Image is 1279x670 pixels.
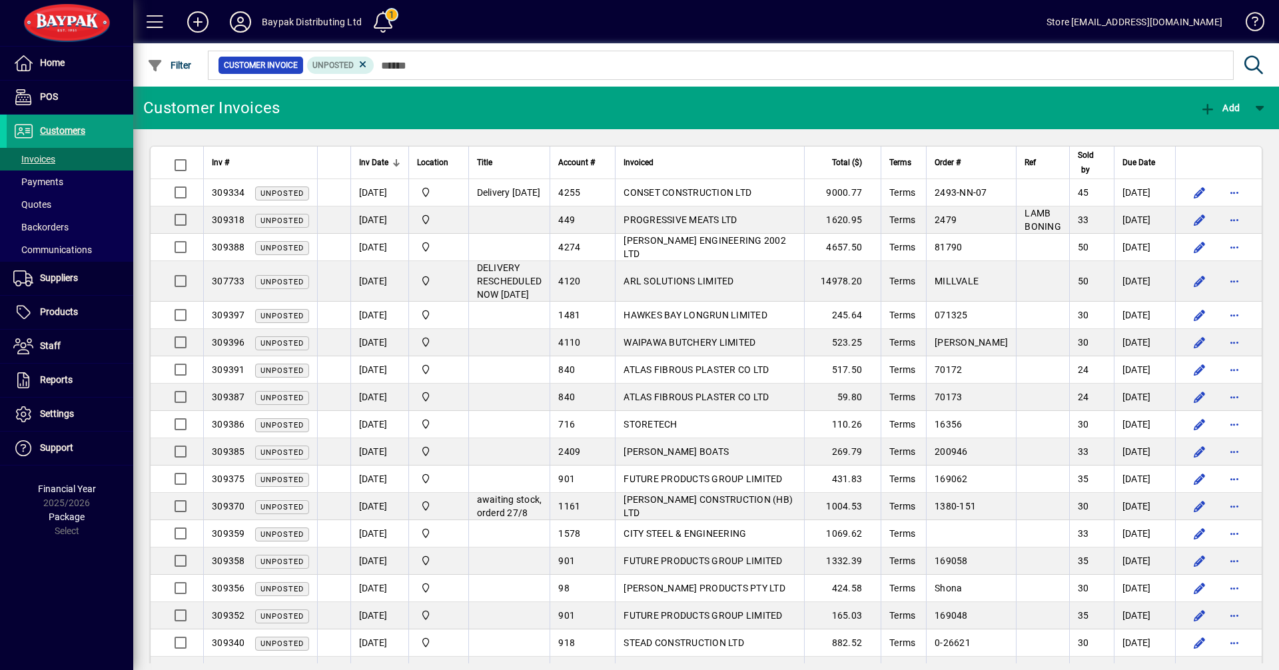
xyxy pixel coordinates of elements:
div: Account # [558,155,607,170]
button: Edit [1189,304,1210,326]
td: [DATE] [350,602,408,629]
span: [PERSON_NAME] ENGINEERING 2002 LTD [624,235,786,259]
span: 4120 [558,276,580,286]
span: 4255 [558,187,580,198]
span: Baypak - Onekawa [417,274,460,288]
td: [DATE] [350,356,408,384]
span: WAIPAWA BUTCHERY LIMITED [624,337,755,348]
span: Terms [889,364,915,375]
span: Terms [889,637,915,648]
div: Inv # [212,155,309,170]
span: Baypak - Onekawa [417,335,460,350]
span: Terms [889,474,915,484]
span: 309352 [212,610,245,621]
span: 1380-151 [935,501,976,511]
span: Settings [40,408,74,419]
button: Edit [1189,182,1210,203]
span: Unposted [260,612,304,621]
span: Terms [889,155,911,170]
a: Staff [7,330,133,363]
span: Backorders [13,222,69,232]
td: 1004.53 [804,493,881,520]
button: Edit [1189,414,1210,435]
button: More options [1224,523,1245,544]
span: 4110 [558,337,580,348]
span: Total ($) [832,155,862,170]
div: Invoiced [624,155,796,170]
td: [DATE] [350,493,408,520]
span: Reports [40,374,73,385]
span: [PERSON_NAME] [935,337,1008,348]
td: [DATE] [350,411,408,438]
button: More options [1224,182,1245,203]
div: Total ($) [813,155,874,170]
span: 169058 [935,555,968,566]
span: Payments [13,176,63,187]
button: More options [1224,605,1245,626]
span: 70173 [935,392,962,402]
span: Communications [13,244,92,255]
span: Staff [40,340,61,351]
span: Unposted [260,530,304,539]
td: 1620.95 [804,206,881,234]
span: Terms [889,528,915,539]
button: Edit [1189,236,1210,258]
td: 59.80 [804,384,881,411]
span: Unposted [260,639,304,648]
td: [DATE] [1114,179,1175,206]
div: Title [477,155,542,170]
td: 14978.20 [804,261,881,302]
span: 30 [1078,501,1089,511]
span: Unposted [260,216,304,225]
td: 424.58 [804,575,881,602]
td: [DATE] [1114,206,1175,234]
span: Delivery [DATE] [477,187,541,198]
span: Home [40,57,65,68]
span: 716 [558,419,575,430]
span: Add [1200,103,1240,113]
span: Filter [147,60,192,71]
button: Add [1196,96,1243,120]
span: [PERSON_NAME] CONSTRUCTION (HB) LTD [624,494,793,518]
button: Edit [1189,332,1210,353]
td: [DATE] [1114,575,1175,602]
span: awaiting stock, orderd 27/8 [477,494,542,518]
td: [DATE] [1114,234,1175,261]
span: Financial Year [38,484,96,494]
span: 901 [558,474,575,484]
span: 449 [558,214,575,225]
span: Baypak - Onekawa [417,635,460,650]
span: Account # [558,155,595,170]
span: Unposted [260,394,304,402]
td: 882.52 [804,629,881,657]
span: Baypak - Onekawa [417,362,460,377]
button: Edit [1189,632,1210,653]
span: CITY STEEL & ENGINEERING [624,528,746,539]
button: More options [1224,386,1245,408]
button: More options [1224,359,1245,380]
span: Unposted [260,476,304,484]
span: Terms [889,446,915,457]
span: 30 [1078,583,1089,593]
span: 24 [1078,392,1089,402]
span: POS [40,91,58,102]
td: [DATE] [350,206,408,234]
span: Baypak - Onekawa [417,553,460,568]
span: PROGRESSIVE MEATS LTD [624,214,737,225]
a: Suppliers [7,262,133,295]
a: Payments [7,170,133,193]
button: Filter [144,53,195,77]
td: 523.25 [804,329,881,356]
span: 98 [558,583,570,593]
span: 901 [558,555,575,566]
span: Unposted [260,339,304,348]
span: Terms [889,419,915,430]
span: 169048 [935,610,968,621]
td: 1332.39 [804,547,881,575]
span: Baypak - Onekawa [417,581,460,595]
span: 200946 [935,446,968,457]
span: Shona [935,583,962,593]
span: ATLAS FIBROUS PLASTER CO LTD [624,364,769,375]
span: Baypak - Onekawa [417,444,460,459]
span: STEAD CONSTRUCTION LTD [624,637,744,648]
